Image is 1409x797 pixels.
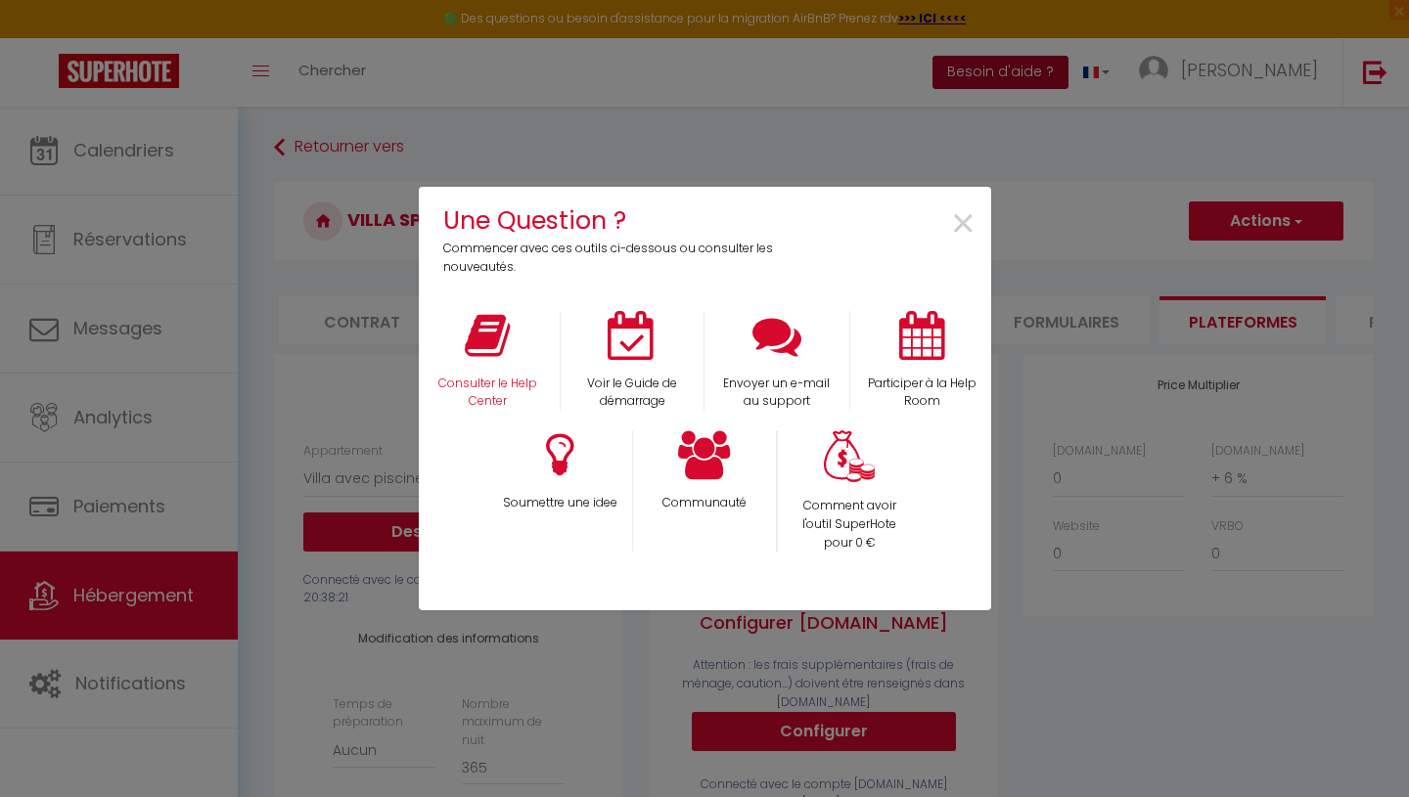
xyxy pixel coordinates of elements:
img: Money bag [824,430,875,482]
p: Voir le Guide de démarrage [573,375,691,412]
p: Commencer avec ces outils ci-dessous ou consulter les nouveautés. [443,240,787,277]
p: Participer à la Help Room [863,375,981,412]
p: Consulter le Help Center [429,375,548,412]
p: Envoyer un e-mail au support [717,375,837,412]
h4: Une Question ? [443,201,787,240]
p: Communauté [646,494,763,512]
p: Soumettre une idee [500,494,619,512]
p: Comment avoir l'outil SuperHote pour 0 € [791,497,909,553]
button: Close [950,202,977,246]
span: × [950,194,977,255]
